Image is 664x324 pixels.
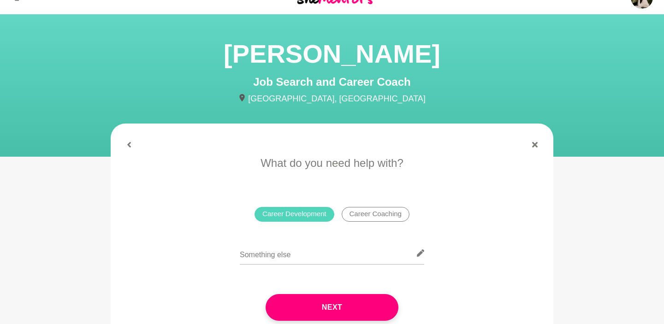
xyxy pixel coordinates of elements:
p: What do you need help with? [124,155,540,171]
input: Something else [240,242,424,265]
p: [GEOGRAPHIC_DATA], [GEOGRAPHIC_DATA] [111,93,553,105]
h4: Job Search and Career Coach [111,75,553,89]
button: Next [266,294,398,321]
h1: [PERSON_NAME] [111,36,553,71]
